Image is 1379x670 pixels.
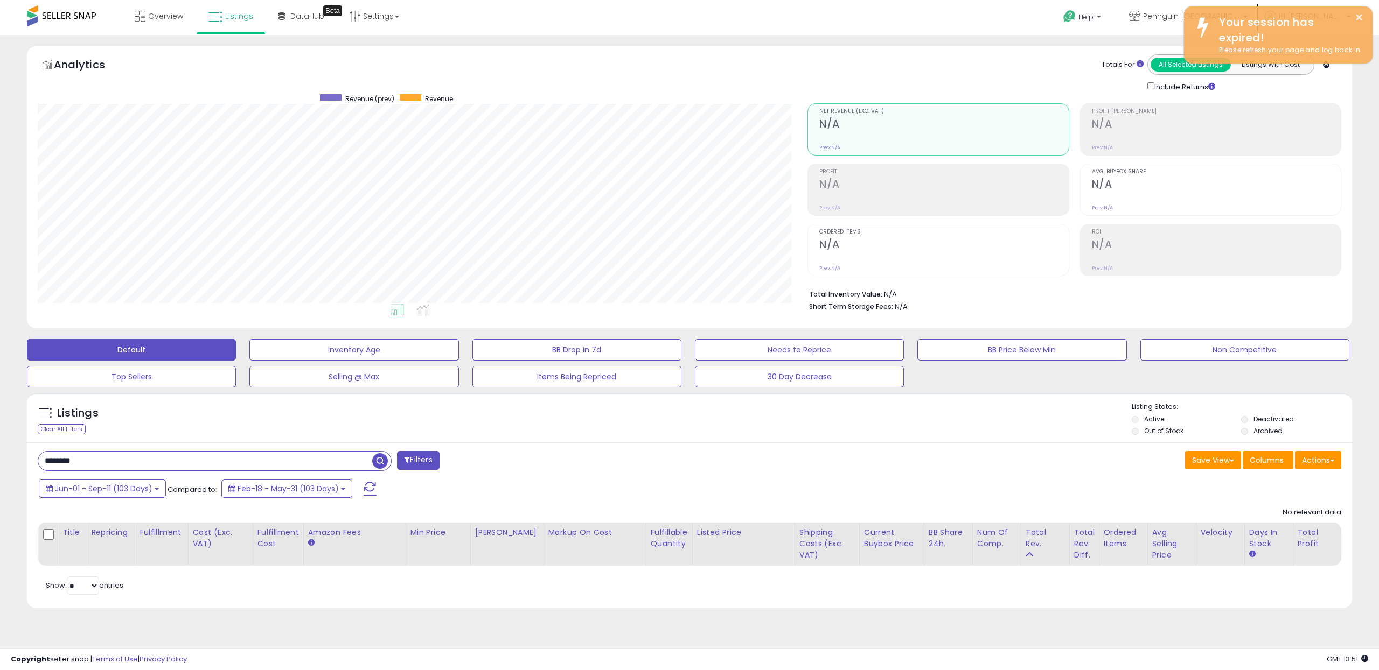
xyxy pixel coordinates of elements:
button: Jun-01 - Sep-11 (103 Days) [39,479,166,498]
span: ROI [1092,229,1341,235]
small: Prev: N/A [1092,204,1113,211]
div: Shipping Costs (Exc. VAT) [799,527,855,561]
button: Items Being Repriced [472,366,681,387]
div: Repricing [91,527,130,538]
button: Top Sellers [27,366,236,387]
span: Listings [225,11,253,22]
a: Help [1055,2,1112,35]
div: Please refresh your page and log back in [1211,45,1364,55]
div: Markup on Cost [548,527,642,538]
small: Prev: N/A [1092,144,1113,151]
button: Listings With Cost [1230,58,1311,72]
th: The percentage added to the cost of goods (COGS) that forms the calculator for Min & Max prices. [544,523,646,566]
button: Feb-18 - May-31 (103 Days) [221,479,352,498]
span: Jun-01 - Sep-11 (103 Days) [55,483,152,494]
div: Ordered Items [1104,527,1143,549]
h5: Analytics [54,57,126,75]
button: Actions [1295,451,1341,469]
span: Columns [1250,455,1284,466]
div: Listed Price [697,527,790,538]
div: Cost (Exc. VAT) [193,527,248,549]
button: BB Price Below Min [917,339,1126,361]
b: Total Inventory Value: [809,290,882,299]
span: Avg. Buybox Share [1092,169,1341,175]
div: Your session has expired! [1211,15,1364,45]
div: BB Share 24h. [929,527,968,549]
div: Include Returns [1139,80,1228,93]
span: Profit [PERSON_NAME] [1092,109,1341,115]
span: N/A [895,301,908,312]
div: Num of Comp. [977,527,1016,549]
h2: N/A [1092,118,1341,132]
small: Prev: N/A [1092,265,1113,271]
div: Total Profit [1298,527,1337,549]
i: Get Help [1063,10,1076,23]
span: Overview [148,11,183,22]
div: Fulfillment [140,527,183,538]
button: Columns [1243,451,1293,469]
span: Pennguin [GEOGRAPHIC_DATA] [1143,11,1240,22]
div: Total Rev. [1026,527,1065,549]
button: Needs to Reprice [695,339,904,361]
button: Default [27,339,236,361]
button: 30 Day Decrease [695,366,904,387]
span: DataHub [290,11,324,22]
span: Show: entries [46,580,123,590]
div: Title [62,527,82,538]
button: × [1355,11,1363,24]
button: Filters [397,451,439,470]
button: All Selected Listings [1151,58,1231,72]
button: BB Drop in 7d [472,339,681,361]
div: Current Buybox Price [864,527,920,549]
li: N/A [809,287,1333,300]
b: Short Term Storage Fees: [809,302,893,311]
small: Prev: N/A [819,265,840,271]
h5: Listings [57,406,99,421]
span: Net Revenue (Exc. VAT) [819,109,1068,115]
h2: N/A [1092,238,1341,253]
small: Prev: N/A [819,204,840,211]
span: Compared to: [168,484,217,495]
small: Days In Stock. [1249,549,1256,559]
div: No relevant data [1283,507,1341,518]
button: Non Competitive [1140,339,1349,361]
label: Archived [1253,426,1283,435]
h2: N/A [819,118,1068,132]
button: Save View [1185,451,1241,469]
h2: N/A [819,238,1068,253]
label: Deactivated [1253,414,1294,424]
span: Revenue (prev) [345,94,394,103]
h2: N/A [819,178,1068,193]
small: Amazon Fees. [308,538,315,548]
div: Min Price [410,527,466,538]
p: Listing States: [1132,402,1352,412]
div: Avg Selling Price [1152,527,1192,561]
label: Active [1144,414,1164,424]
span: Ordered Items [819,229,1068,235]
span: Revenue [425,94,453,103]
div: Tooltip anchor [323,5,342,16]
div: Fulfillment Cost [257,527,299,549]
small: Prev: N/A [819,144,840,151]
div: [PERSON_NAME] [475,527,539,538]
div: Total Rev. Diff. [1074,527,1095,561]
div: Velocity [1201,527,1240,538]
span: Help [1079,12,1094,22]
button: Selling @ Max [249,366,458,387]
button: Inventory Age [249,339,458,361]
span: Profit [819,169,1068,175]
h2: N/A [1092,178,1341,193]
div: Fulfillable Quantity [651,527,688,549]
div: Clear All Filters [38,424,86,434]
label: Out of Stock [1144,426,1183,435]
div: Days In Stock [1249,527,1289,549]
div: Totals For [1102,60,1144,70]
span: Feb-18 - May-31 (103 Days) [238,483,339,494]
div: Amazon Fees [308,527,401,538]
